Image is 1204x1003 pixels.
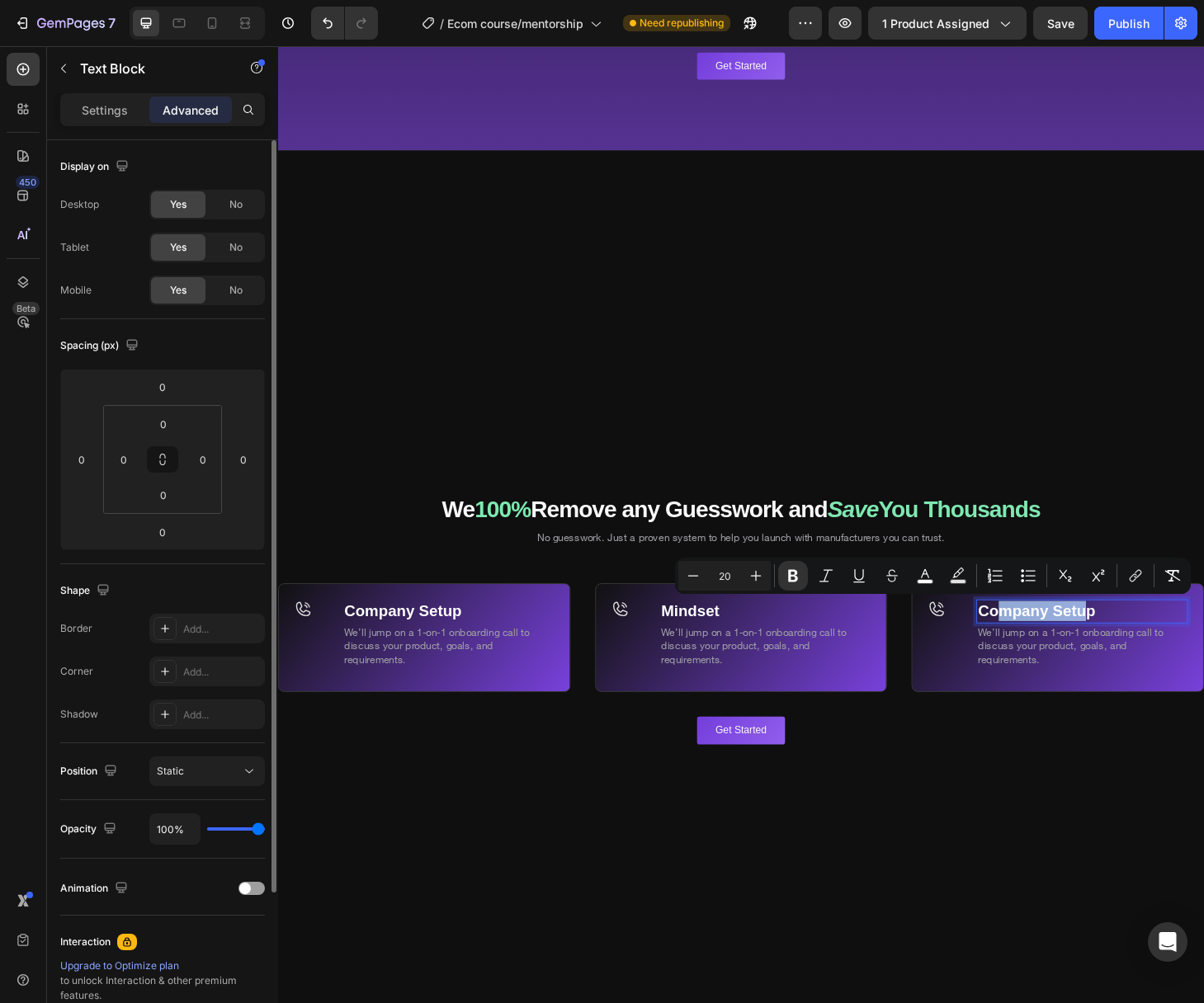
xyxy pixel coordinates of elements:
[229,197,243,212] span: No
[60,283,92,298] div: Mobile
[60,240,89,255] div: Tablet
[229,240,243,255] span: No
[71,619,269,662] span: We’ll jump on a 1-on-1 onboarding call to discuss your product, goals, and requirements.
[408,591,634,616] div: Rich Text Editor. Editing area: main
[409,595,472,613] strong: Mindset
[60,580,113,602] div: Shape
[170,240,187,255] span: Yes
[146,520,179,544] input: 0
[60,818,120,841] div: Opacity
[157,765,184,777] span: Static
[882,15,989,32] span: 1 product assigned
[60,335,142,357] div: Spacing (px)
[146,374,179,399] input: 0
[277,518,713,531] span: No guesswork. Just a proven system to help you launch with manufacturers you can trust.
[447,15,583,32] span: Ecom course/mentorship
[111,447,136,472] input: 0px
[231,447,256,472] input: 0
[80,59,220,78] p: Text Block
[183,708,261,723] div: Add...
[60,156,132,178] div: Display on
[748,595,874,613] strong: Company Setup
[1094,7,1164,40] button: Publish
[170,283,187,298] span: Yes
[1047,16,1074,31] span: Save
[311,7,378,40] div: Undo/Redo
[675,558,1191,594] div: Editor contextual toolbar
[60,621,92,636] div: Border
[588,481,815,508] span: You Thousands
[588,481,642,508] i: Save
[60,664,93,679] div: Corner
[278,46,1204,1003] iframe: Design area
[147,483,180,507] input: 0px
[108,13,116,33] p: 7
[60,878,131,900] div: Animation
[60,197,99,212] div: Desktop
[12,302,40,315] div: Beta
[440,15,444,32] span: /
[468,723,522,740] p: Get Started
[150,814,200,844] input: Auto
[409,619,607,662] span: We’ll jump on a 1-on-1 onboarding call to discuss your product, goals, and requirements.
[69,591,295,616] div: Rich Text Editor. Editing area: main
[60,958,265,1003] div: to unlock Interaction & other premium features.
[1033,7,1088,40] button: Save
[60,935,111,949] div: Interaction
[69,447,94,472] input: 0
[82,101,128,119] p: Settings
[16,176,40,189] div: 450
[1108,15,1150,32] div: Publish
[147,412,180,436] input: 0px
[183,665,261,680] div: Add...
[71,595,196,613] strong: Company Setup
[183,622,261,637] div: Add...
[747,591,973,616] div: Rich Text Editor. Editing area: main
[170,197,187,212] span: Yes
[7,7,123,40] button: 7
[191,447,215,472] input: 0px
[60,707,98,722] div: Shadow
[1148,922,1187,962] div: Open Intercom Messenger
[868,7,1027,40] button: 1 product assigned
[163,101,219,119] p: Advanced
[60,958,265,973] div: Upgrade to Optimize plan
[640,16,724,31] span: Need republishing
[149,756,265,786] button: Static
[448,717,542,746] a: Get Started
[748,619,947,662] span: We’ll jump on a 1-on-1 onboarding call to discuss your product, goals, and requirements.
[60,760,120,783] div: Position
[229,283,243,298] span: No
